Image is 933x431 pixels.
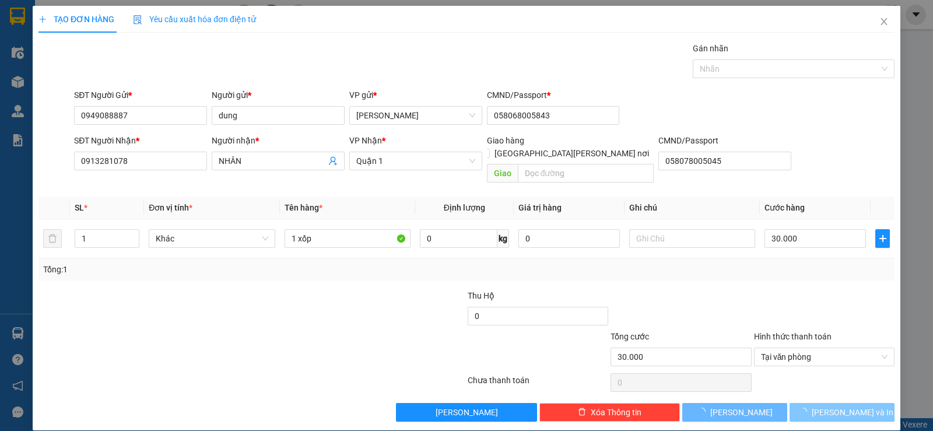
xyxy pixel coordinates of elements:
label: Hình thức thanh toán [754,332,832,341]
span: Cước hàng [764,203,805,212]
span: [GEOGRAPHIC_DATA][PERSON_NAME] nơi [490,147,654,160]
div: CMND/Passport [658,134,791,147]
span: plus [38,15,47,23]
span: Đơn vị tính [149,203,192,212]
span: [PERSON_NAME] [710,406,773,419]
span: Khác [156,230,268,247]
div: Chưa thanh toán [466,374,609,394]
span: Định lượng [444,203,485,212]
div: SĐT Người Gửi [74,89,207,101]
div: VP gửi [349,89,482,101]
div: Tổng: 1 [43,263,361,276]
span: Giao [487,164,518,183]
span: plus [876,234,889,243]
span: Tổng cước [611,332,649,341]
button: [PERSON_NAME] và In [790,403,895,422]
input: Ghi Chú [629,229,755,248]
button: plus [875,229,890,248]
button: [PERSON_NAME] [682,403,787,422]
span: [PERSON_NAME] và In [812,406,893,419]
input: Dọc đường [518,164,654,183]
label: Gán nhãn [693,44,728,53]
span: Quận 1 [356,152,475,170]
span: kg [497,229,509,248]
span: SL [75,203,84,212]
span: Giao hàng [487,136,524,145]
span: Giá trị hàng [518,203,562,212]
span: close [879,17,889,26]
div: CMND/Passport [487,89,620,101]
input: 0 [518,229,620,248]
button: delete [43,229,62,248]
img: icon [133,15,142,24]
span: Yêu cầu xuất hóa đơn điện tử [133,15,256,24]
span: Thu Hộ [468,291,494,300]
span: Xóa Thông tin [591,406,641,419]
button: Close [868,6,900,38]
span: TẠO ĐƠN HÀNG [38,15,114,24]
span: Tại văn phòng [761,348,888,366]
span: VP Nhận [349,136,382,145]
button: [PERSON_NAME] [396,403,536,422]
span: [PERSON_NAME] [436,406,498,419]
span: user-add [328,156,338,166]
span: loading [697,408,710,416]
button: deleteXóa Thông tin [539,403,680,422]
span: delete [578,408,586,417]
input: VD: Bàn, Ghế [285,229,411,248]
div: Người gửi [212,89,345,101]
th: Ghi chú [625,197,760,219]
div: SĐT Người Nhận [74,134,207,147]
span: Tên hàng [285,203,322,212]
span: loading [799,408,812,416]
span: Phan Rang [356,107,475,124]
div: Người nhận [212,134,345,147]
